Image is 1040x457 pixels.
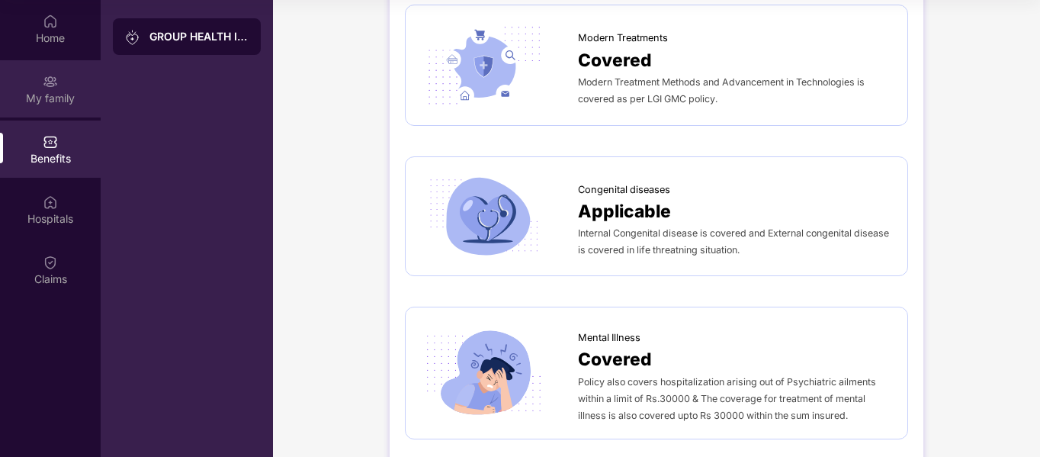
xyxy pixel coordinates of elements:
[578,376,876,421] span: Policy also covers hospitalization arising out of Psychiatric ailments within a limit of Rs.30000...
[43,74,58,89] img: svg+xml;base64,PHN2ZyB3aWR0aD0iMjAiIGhlaWdodD0iMjAiIHZpZXdCb3g9IjAgMCAyMCAyMCIgZmlsbD0ibm9uZSIgeG...
[43,134,58,150] img: svg+xml;base64,PHN2ZyBpZD0iQmVuZWZpdHMiIHhtbG5zPSJodHRwOi8vd3d3LnczLm9yZy8yMDAwL3N2ZyIgd2lkdGg9Ij...
[578,76,865,105] span: Modern Treatment Methods and Advancement in Technologies is covered as per LGI GMC policy.
[421,329,547,417] img: icon
[578,330,640,346] span: Mental Illness
[578,182,670,198] span: Congenital diseases
[421,21,547,110] img: icon
[43,255,58,270] img: svg+xml;base64,PHN2ZyBpZD0iQ2xhaW0iIHhtbG5zPSJodHRwOi8vd3d3LnczLm9yZy8yMDAwL3N2ZyIgd2lkdGg9IjIwIi...
[578,346,652,373] span: Covered
[578,47,652,74] span: Covered
[578,227,889,256] span: Internal Congenital disease is covered and External congenital disease is covered in life threatn...
[43,195,58,210] img: svg+xml;base64,PHN2ZyBpZD0iSG9zcGl0YWxzIiB4bWxucz0iaHR0cDovL3d3dy53My5vcmcvMjAwMC9zdmciIHdpZHRoPS...
[149,29,249,44] div: GROUP HEALTH INSURANCE
[125,30,140,45] img: svg+xml;base64,PHN2ZyB3aWR0aD0iMjAiIGhlaWdodD0iMjAiIHZpZXdCb3g9IjAgMCAyMCAyMCIgZmlsbD0ibm9uZSIgeG...
[43,14,58,29] img: svg+xml;base64,PHN2ZyBpZD0iSG9tZSIgeG1sbnM9Imh0dHA6Ly93d3cudzMub3JnLzIwMDAvc3ZnIiB3aWR0aD0iMjAiIG...
[421,172,547,260] img: icon
[578,31,668,46] span: Modern Treatments
[578,198,671,225] span: Applicable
